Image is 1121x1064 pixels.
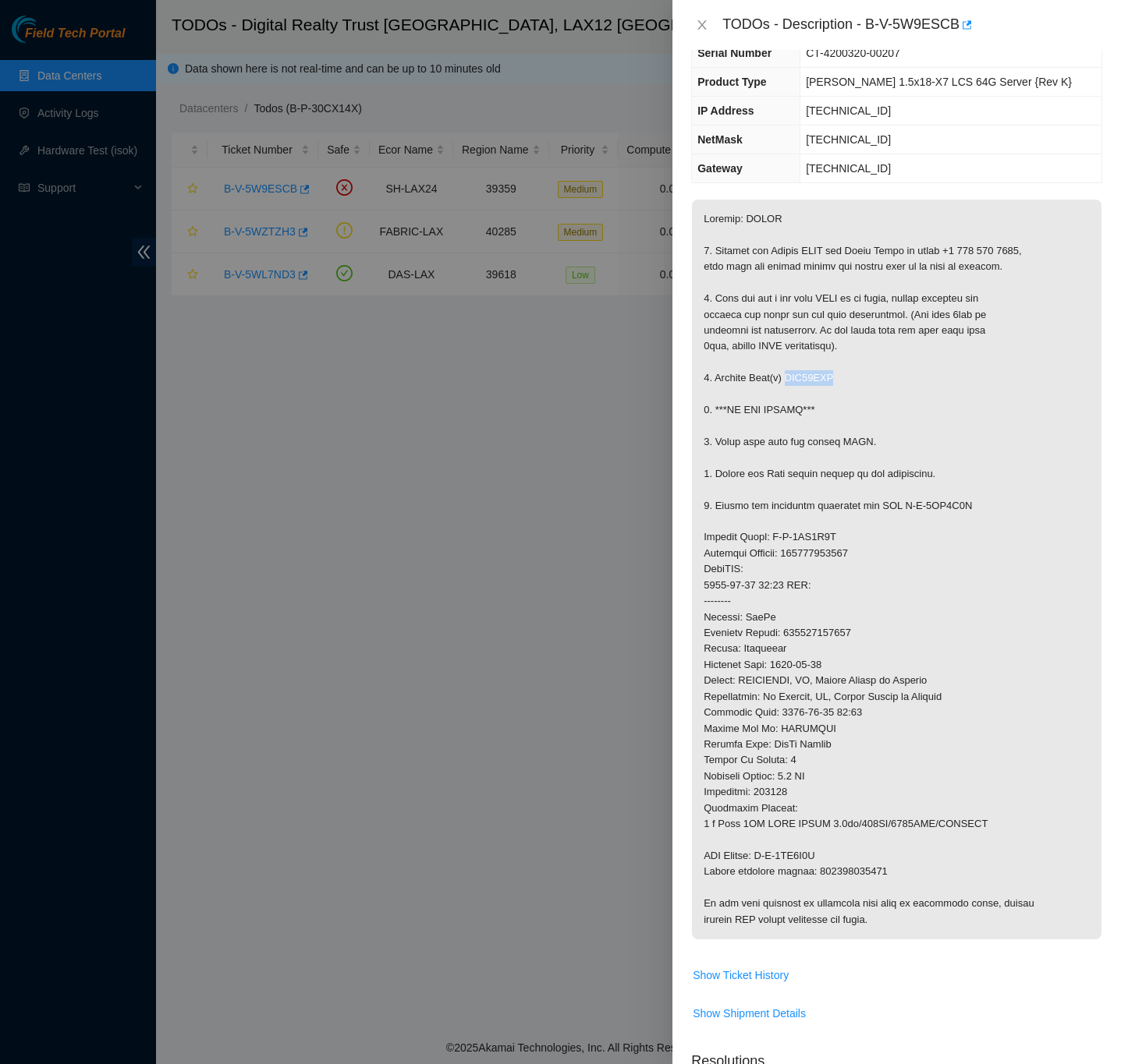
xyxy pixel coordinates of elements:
[691,18,713,33] button: Close
[806,133,891,146] span: [TECHNICAL_ID]
[692,200,1101,939] p: Loremip: DOLOR 7. Sitamet con Adipis ELIT sed Doeiu Tempo in utlab +1 778 570 7685, etdo magn ali...
[693,1005,806,1022] span: Show Shipment Details
[806,47,900,59] span: CT-4200320-00207
[692,963,789,988] button: Show Ticket History
[806,162,891,175] span: [TECHNICAL_ID]
[806,76,1072,88] span: [PERSON_NAME] 1.5x18-X7 LCS 64G Server {Rev K}
[697,133,743,146] span: NetMask
[692,1001,807,1026] button: Show Shipment Details
[696,19,708,31] span: close
[693,967,789,984] span: Show Ticket History
[697,76,766,88] span: Product Type
[697,104,754,117] span: IP Address
[697,162,743,175] span: Gateway
[806,104,891,117] span: [TECHNICAL_ID]
[722,12,1102,37] div: TODOs - Description - B-V-5W9ESCB
[697,47,772,59] span: Serial Number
